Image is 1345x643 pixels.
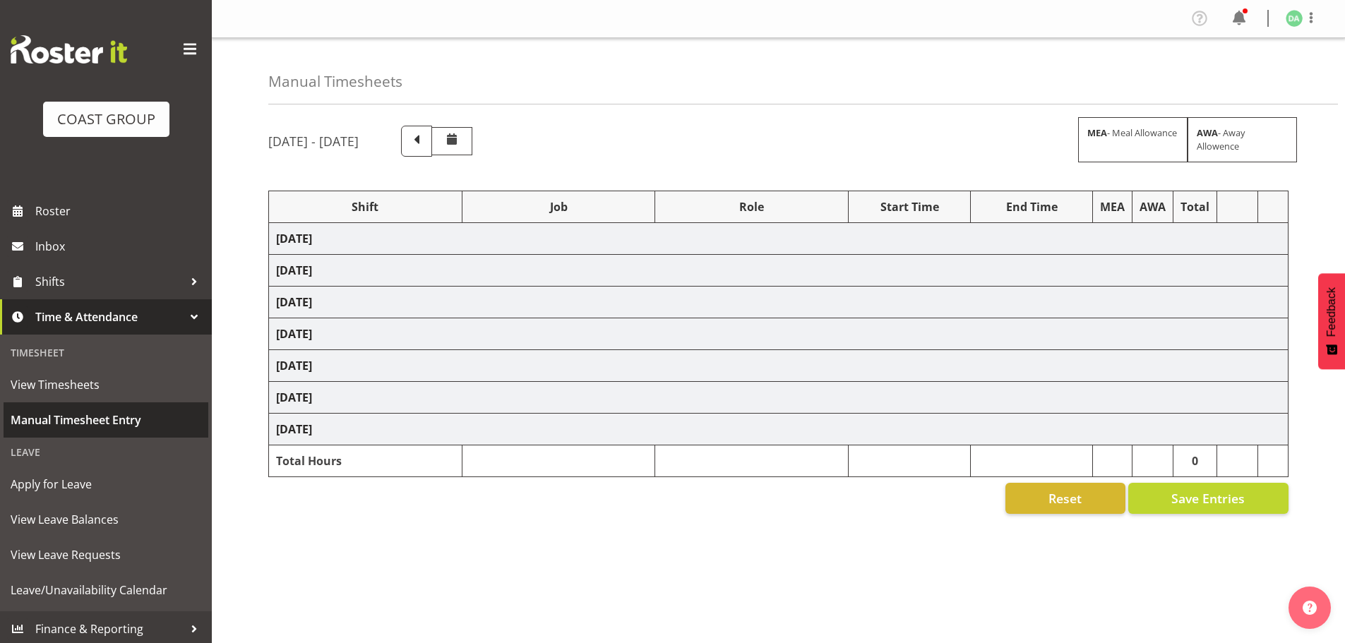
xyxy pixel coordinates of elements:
[1318,273,1345,369] button: Feedback - Show survey
[269,255,1289,287] td: [DATE]
[11,374,201,395] span: View Timesheets
[4,502,208,537] a: View Leave Balances
[1100,198,1125,215] div: MEA
[11,474,201,495] span: Apply for Leave
[4,367,208,402] a: View Timesheets
[662,198,841,215] div: Role
[11,509,201,530] span: View Leave Balances
[1286,10,1303,27] img: daniel-an1132.jpg
[978,198,1085,215] div: End Time
[1173,445,1217,477] td: 0
[1325,287,1338,337] span: Feedback
[35,271,184,292] span: Shifts
[1005,483,1125,514] button: Reset
[11,544,201,565] span: View Leave Requests
[35,200,205,222] span: Roster
[470,198,648,215] div: Job
[269,287,1289,318] td: [DATE]
[269,445,462,477] td: Total Hours
[11,579,201,601] span: Leave/Unavailability Calendar
[269,318,1289,350] td: [DATE]
[57,109,155,130] div: COAST GROUP
[1171,489,1245,507] span: Save Entries
[269,382,1289,414] td: [DATE]
[4,572,208,608] a: Leave/Unavailability Calendar
[11,35,127,64] img: Rosterit website logo
[1048,489,1082,507] span: Reset
[1078,117,1188,162] div: - Meal Allowance
[1128,483,1289,514] button: Save Entries
[35,618,184,639] span: Finance & Reporting
[4,402,208,438] a: Manual Timesheet Entry
[1180,198,1209,215] div: Total
[35,306,184,327] span: Time & Attendance
[1197,126,1218,139] strong: AWA
[1188,117,1297,162] div: - Away Allowence
[1140,198,1166,215] div: AWA
[1087,126,1107,139] strong: MEA
[269,414,1289,445] td: [DATE]
[856,198,963,215] div: Start Time
[269,223,1289,255] td: [DATE]
[268,73,402,90] h4: Manual Timesheets
[4,467,208,502] a: Apply for Leave
[4,338,208,367] div: Timesheet
[4,537,208,572] a: View Leave Requests
[35,236,205,257] span: Inbox
[11,409,201,431] span: Manual Timesheet Entry
[269,350,1289,382] td: [DATE]
[276,198,455,215] div: Shift
[268,133,359,149] h5: [DATE] - [DATE]
[1303,601,1317,615] img: help-xxl-2.png
[4,438,208,467] div: Leave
